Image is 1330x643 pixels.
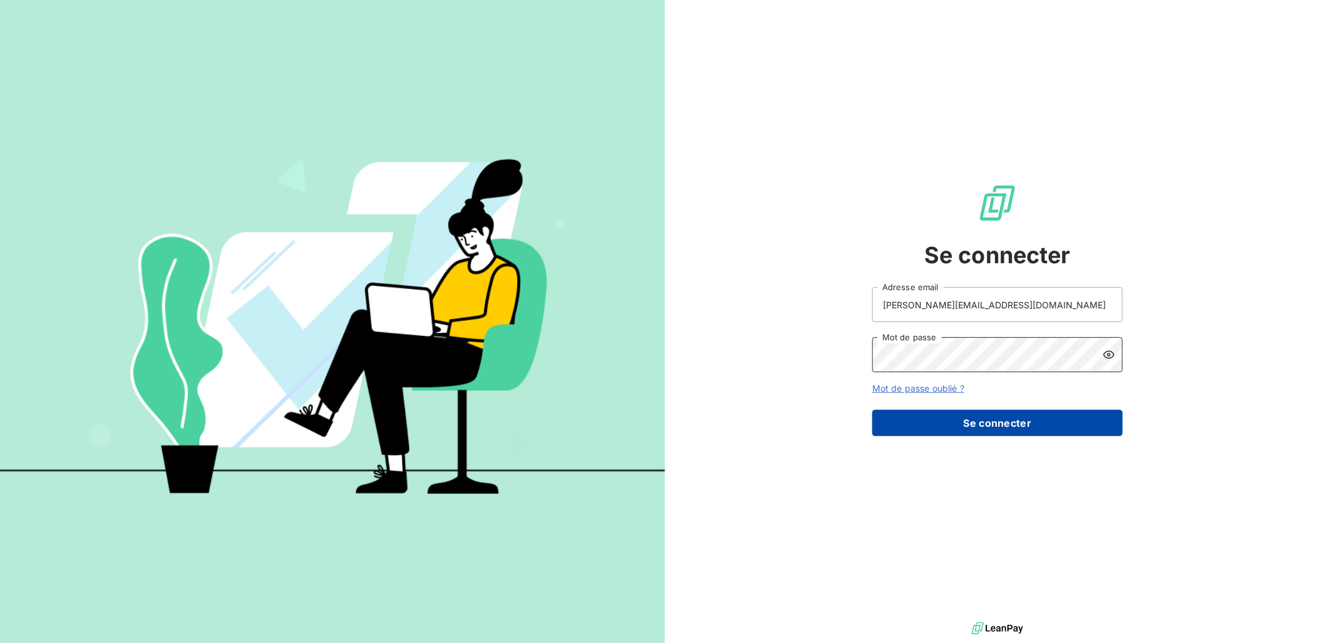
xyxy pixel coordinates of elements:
[972,619,1023,638] img: logo
[872,383,964,394] a: Mot de passe oublié ?
[872,410,1123,436] button: Se connecter
[872,287,1123,322] input: placeholder
[924,238,1071,272] span: Se connecter
[977,183,1018,223] img: Logo LeanPay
